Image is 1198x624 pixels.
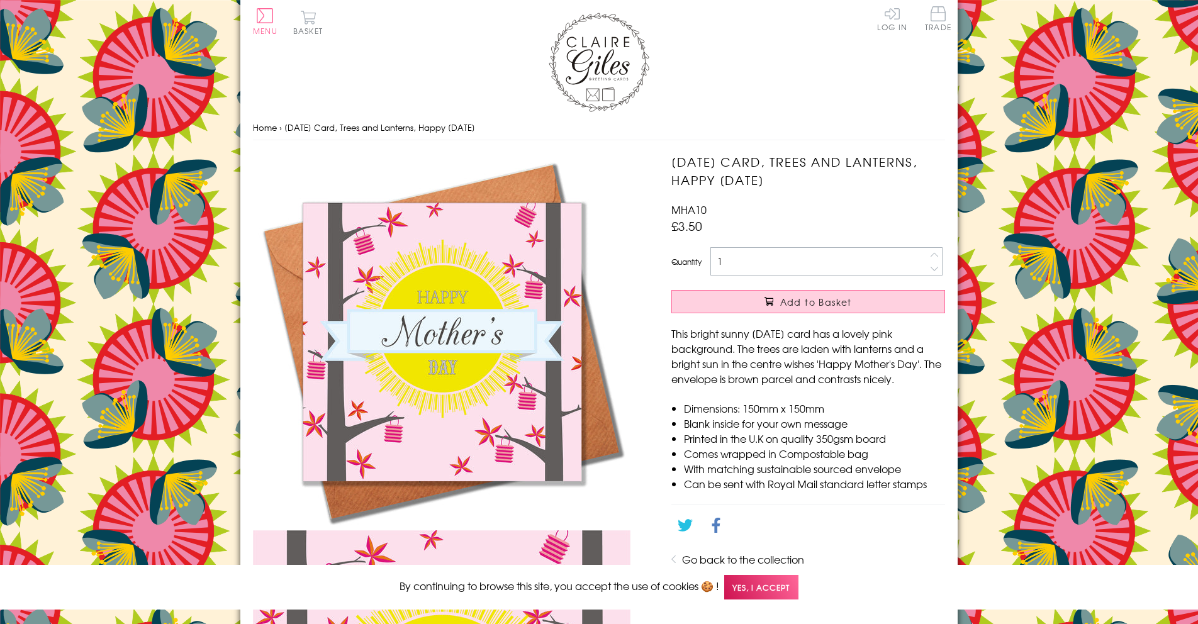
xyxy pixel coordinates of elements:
[684,401,945,416] li: Dimensions: 150mm x 150mm
[682,552,804,567] a: Go back to the collection
[780,296,852,308] span: Add to Basket
[925,6,951,33] a: Trade
[253,25,277,36] span: Menu
[684,446,945,461] li: Comes wrapped in Compostable bag
[671,290,945,313] button: Add to Basket
[671,202,707,217] span: MHA10
[724,575,798,599] span: Yes, I accept
[684,476,945,491] li: Can be sent with Royal Mail standard letter stamps
[253,8,277,35] button: Menu
[684,431,945,446] li: Printed in the U.K on quality 350gsm board
[671,217,702,235] span: £3.50
[671,153,945,189] h1: [DATE] Card, Trees and Lanterns, Happy [DATE]
[925,6,951,31] span: Trade
[684,416,945,431] li: Blank inside for your own message
[877,6,907,31] a: Log In
[253,121,277,133] a: Home
[253,115,945,141] nav: breadcrumbs
[291,10,325,35] button: Basket
[549,13,649,112] img: Claire Giles Greetings Cards
[253,153,630,530] img: Mother's Day Card, Trees and Lanterns, Happy Mother's Day
[279,121,282,133] span: ›
[284,121,475,133] span: [DATE] Card, Trees and Lanterns, Happy [DATE]
[684,461,945,476] li: With matching sustainable sourced envelope
[671,326,945,386] p: This bright sunny [DATE] card has a lovely pink background. The trees are laden with lanterns and...
[671,256,702,267] label: Quantity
